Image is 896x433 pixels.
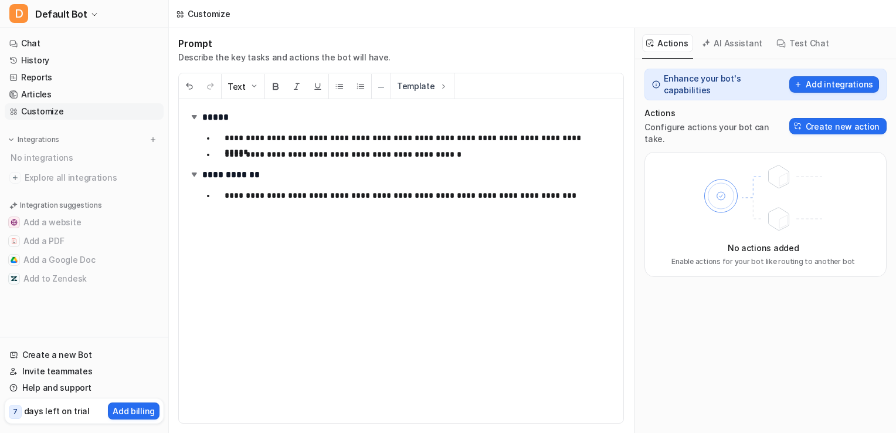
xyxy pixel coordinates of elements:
button: Add a PDFAdd a PDF [5,232,164,251]
img: Undo [185,82,194,91]
button: Italic [286,74,307,99]
a: Articles [5,86,164,103]
img: Bold [271,82,280,91]
img: Dropdown Down Arrow [249,82,259,91]
img: expand menu [7,136,15,144]
button: Bold [265,74,286,99]
p: Enhance your bot's capabilities [664,73,786,96]
img: Template [439,82,448,91]
a: Explore all integrations [5,170,164,186]
a: Customize [5,103,164,120]
button: Text [222,74,264,99]
span: Default Bot [35,6,87,22]
p: 7 [13,407,18,417]
button: Add a websiteAdd a website [5,213,164,232]
button: Test Chat [772,34,834,52]
a: Help and support [5,380,164,396]
button: Undo [179,74,200,99]
p: Configure actions your bot can take. [644,121,789,145]
span: D [9,4,28,23]
img: Add a website [11,219,18,226]
button: Add billing [108,402,159,420]
button: Unordered List [329,74,350,99]
button: Create new action [789,118,887,134]
h1: Prompt [178,38,391,49]
img: Create action [794,122,802,130]
button: Template [391,73,454,99]
p: Enable actions for your bot like routing to another bot [671,256,855,267]
button: Integrations [5,134,63,146]
p: Add billing [113,405,155,417]
img: Underline [313,82,323,91]
button: AI Assistant [698,34,768,52]
a: Chat [5,35,164,52]
img: expand-arrow.svg [188,111,200,123]
button: Ordered List [350,74,371,99]
span: Explore all integrations [25,168,159,187]
button: Add integrations [789,76,879,93]
a: Reports [5,69,164,86]
p: No actions added [728,242,799,254]
img: Add a Google Doc [11,256,18,263]
button: Underline [307,74,328,99]
img: expand-arrow.svg [188,168,200,180]
div: Customize [188,8,230,20]
p: days left on trial [24,405,90,417]
img: menu_add.svg [149,136,157,144]
img: Add to Zendesk [11,275,18,282]
div: No integrations [7,148,164,167]
img: Redo [206,82,215,91]
a: History [5,52,164,69]
img: explore all integrations [9,172,21,184]
button: Actions [642,34,693,52]
img: Ordered List [356,82,365,91]
button: ─ [372,74,391,99]
button: Add to ZendeskAdd to Zendesk [5,269,164,288]
img: Italic [292,82,301,91]
img: Add a PDF [11,238,18,245]
button: Redo [200,74,221,99]
p: Integration suggestions [20,200,101,211]
button: Add a Google DocAdd a Google Doc [5,251,164,269]
img: Unordered List [335,82,344,91]
p: Integrations [18,135,59,144]
p: Describe the key tasks and actions the bot will have. [178,52,391,63]
a: Create a new Bot [5,347,164,363]
p: Actions [644,107,789,119]
a: Invite teammates [5,363,164,380]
